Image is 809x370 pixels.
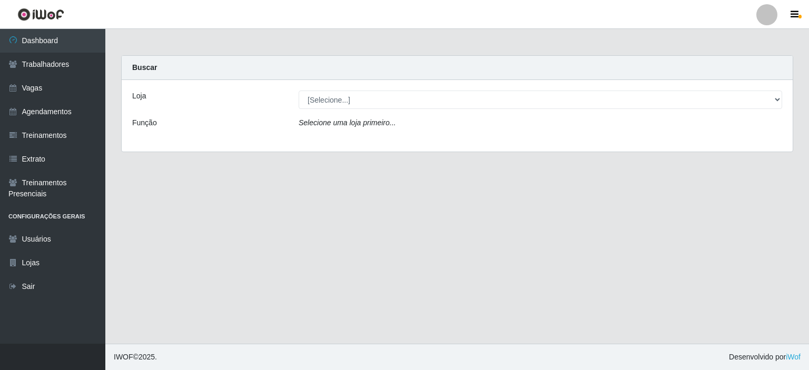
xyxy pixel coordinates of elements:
img: CoreUI Logo [17,8,64,21]
span: © 2025 . [114,352,157,363]
strong: Buscar [132,63,157,72]
span: Desenvolvido por [729,352,801,363]
label: Loja [132,91,146,102]
a: iWof [786,353,801,361]
label: Função [132,117,157,128]
i: Selecione uma loja primeiro... [299,118,396,127]
span: IWOF [114,353,133,361]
